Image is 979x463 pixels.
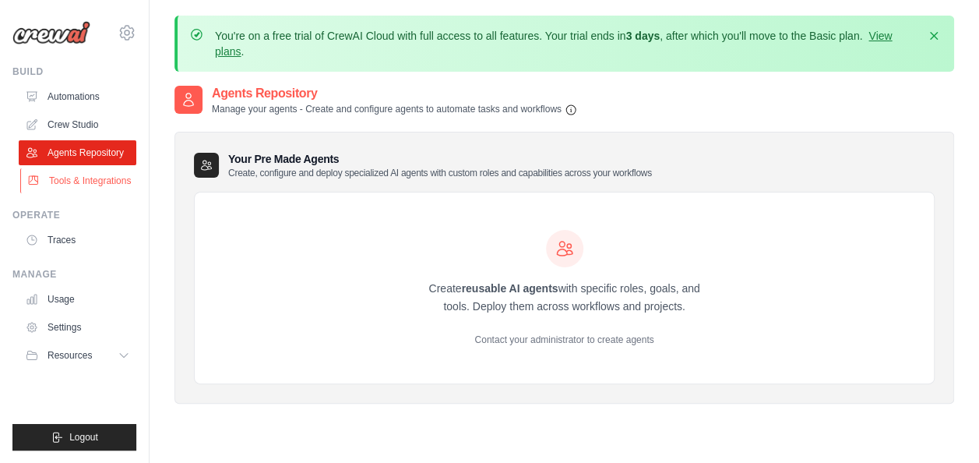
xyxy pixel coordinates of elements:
[19,315,136,340] a: Settings
[228,151,652,179] h3: Your Pre Made Agents
[12,268,136,281] div: Manage
[215,28,917,59] p: You're on a free trial of CrewAI Cloud with full access to all features. Your trial ends in , aft...
[12,65,136,78] div: Build
[212,84,577,103] h2: Agents Repository
[19,112,136,137] a: Crew Studio
[69,431,98,444] span: Logout
[228,167,652,179] p: Create, configure and deploy specialized AI agents with custom roles and capabilities across your...
[19,287,136,312] a: Usage
[48,349,92,362] span: Resources
[212,103,577,116] p: Manage your agents - Create and configure agents to automate tasks and workflows
[19,84,136,109] a: Automations
[12,424,136,451] button: Logout
[19,343,136,368] button: Resources
[461,282,558,295] strong: reusable AI agents
[415,280,714,316] p: Create with specific roles, goals, and tools. Deploy them across workflows and projects.
[19,140,136,165] a: Agents Repository
[625,30,660,42] strong: 3 days
[20,168,138,193] a: Tools & Integrations
[12,21,90,44] img: Logo
[19,228,136,253] a: Traces
[12,209,136,221] div: Operate
[415,334,714,346] div: Contact your administrator to create agents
